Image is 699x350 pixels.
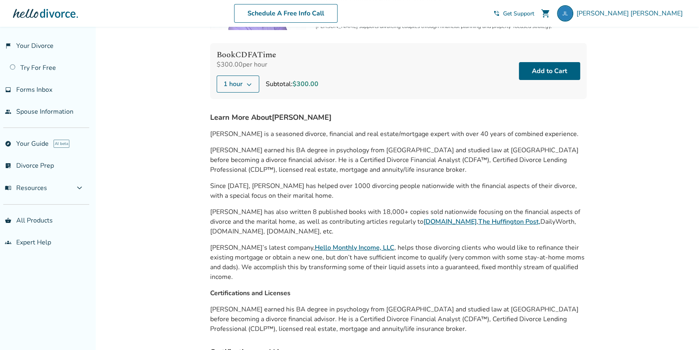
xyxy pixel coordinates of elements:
[217,60,318,69] div: $300.00 per hour
[5,162,11,169] span: list_alt_check
[541,9,551,18] span: shopping_cart
[210,181,577,200] span: Since [DATE], [PERSON_NAME] has helped over 1000 divorcing people nationwide with the financial a...
[5,217,11,224] span: shopping_basket
[293,80,318,89] span: $300.00
[210,112,587,123] h4: Learn More About [PERSON_NAME]
[5,140,11,147] span: explore
[210,207,580,236] span: [PERSON_NAME] has also written 8 published books with 18,000+ copies sold nationwide focusing on ...
[210,305,579,333] span: [PERSON_NAME] earned his BA degree in psychology from [GEOGRAPHIC_DATA] and studied law at [GEOGR...
[658,311,699,350] iframe: Chat Widget
[493,10,500,17] span: phone_in_talk
[210,289,290,298] span: Certifications and Licenses
[54,140,69,148] span: AI beta
[5,43,11,49] span: flag_2
[75,183,84,193] span: expand_more
[5,239,11,246] span: groups
[224,79,243,89] span: 1 hour
[5,184,47,192] span: Resources
[315,243,394,252] a: Hello Monthly Income, LLC
[234,4,338,23] a: Schedule A Free Info Call
[16,85,52,94] span: Forms Inbox
[424,217,477,226] a: [DOMAIN_NAME]
[210,146,579,174] span: [PERSON_NAME] earned his BA degree in psychology from [GEOGRAPHIC_DATA] and studied law at [GEOGR...
[217,76,259,93] button: 1 hour
[5,108,11,115] span: people
[576,9,686,18] span: [PERSON_NAME] [PERSON_NAME]
[519,62,580,80] button: Add to Cart
[493,10,534,17] a: phone_in_talkGet Support
[5,185,11,191] span: menu_book
[557,5,573,22] img: landers@nextactproperties.com
[478,217,540,226] a: The Huffington Post,
[210,243,585,281] span: [PERSON_NAME]’s latest company, , helps those divorcing clients who would like to refinance their...
[217,50,318,60] h4: Book CDFA Time
[210,130,579,138] span: [PERSON_NAME] is a seasoned divorce, financial and real estate/mortgage expert with over 40 years...
[5,86,11,93] span: inbox
[266,79,318,89] div: Subtotal:
[503,10,534,17] span: Get Support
